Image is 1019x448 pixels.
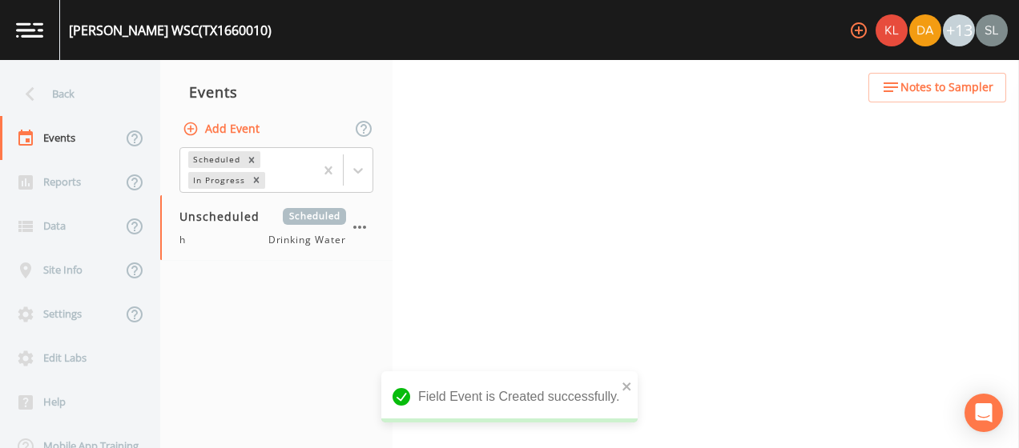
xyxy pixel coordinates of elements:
div: Events [160,72,393,112]
span: h [179,233,195,247]
span: Unscheduled [179,208,271,225]
div: Scheduled [188,151,243,168]
div: +13 [943,14,975,46]
a: UnscheduledScheduledhDrinking Water [160,195,393,261]
div: [PERSON_NAME] WSC (TX1660010) [69,21,272,40]
span: Notes to Sampler [900,78,993,98]
button: close [622,376,633,395]
div: Remove Scheduled [243,151,260,168]
button: Add Event [179,114,266,144]
div: Remove In Progress [248,172,265,189]
img: 9c4450d90d3b8045b2e5fa62e4f92659 [876,14,908,46]
div: In Progress [188,172,248,189]
div: Open Intercom Messenger [965,394,1003,432]
img: logo [16,22,43,38]
img: 0d5b2d5fd6ef1337b72e1b2735c28582 [976,14,1008,46]
div: David Weber [908,14,942,46]
button: Notes to Sampler [868,73,1006,102]
div: Kler Teran [875,14,908,46]
div: Field Event is Created successfully. [381,371,638,422]
img: a84961a0472e9debc750dd08a004988d [909,14,941,46]
span: Scheduled [283,208,346,225]
span: Drinking Water [268,233,346,247]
